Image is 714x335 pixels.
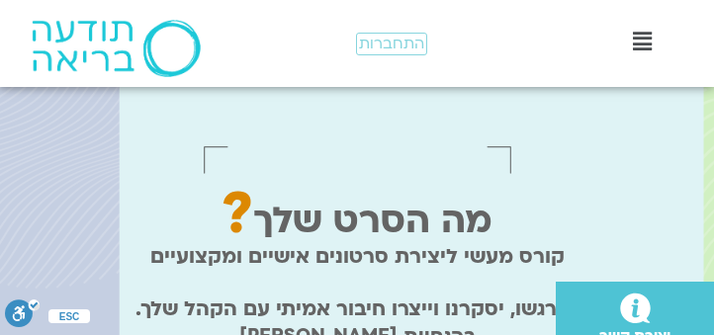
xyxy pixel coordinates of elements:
[222,175,253,253] span: ?
[359,36,424,52] span: התחברות
[150,243,565,270] p: קורס מעשי ליצירת סרטונים אישיים ומקצועיים
[222,208,492,227] p: מה הסרט שלך
[356,33,427,55] a: התחברות
[618,289,653,323] a: יצירת קשר
[32,20,201,77] img: תודעה בריאה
